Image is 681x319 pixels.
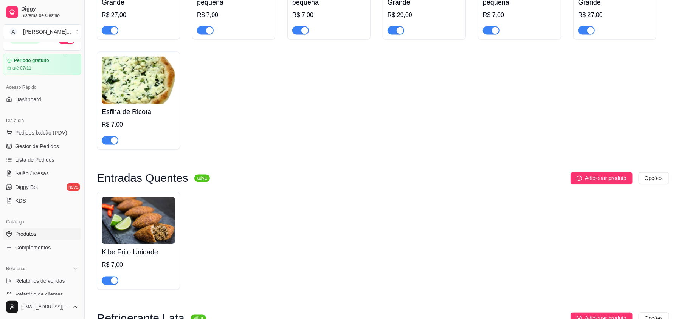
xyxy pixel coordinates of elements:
a: Relatório de clientes [3,288,81,300]
a: Dashboard [3,93,81,105]
div: R$ 27,00 [578,11,652,20]
span: Produtos [15,230,36,238]
span: Relatório de clientes [15,291,63,298]
a: Produtos [3,228,81,240]
span: A [9,28,17,36]
div: R$ 7,00 [102,121,175,130]
button: Adicionar produto [571,172,633,184]
article: Período gratuito [14,58,49,63]
div: Catálogo [3,216,81,228]
span: Diggy [21,6,78,12]
a: Relatórios de vendas [3,275,81,287]
h4: Esfiha de Ricota [102,107,175,118]
span: Dashboard [15,96,41,103]
h4: Kibe Frito Unidade [102,247,175,258]
span: Lista de Pedidos [15,156,54,164]
img: product-image [102,197,175,244]
h3: Entradas Quentes [97,174,188,183]
span: Diggy Bot [15,183,38,191]
span: Relatórios de vendas [15,277,65,285]
div: R$ 7,00 [197,11,270,20]
a: Complementos [3,242,81,254]
a: Salão / Mesas [3,167,81,180]
a: Diggy Botnovo [3,181,81,193]
a: Lista de Pedidos [3,154,81,166]
button: Select a team [3,24,81,39]
div: R$ 7,00 [292,11,366,20]
sup: ativa [194,175,210,182]
span: Adicionar produto [585,174,627,183]
span: Complementos [15,244,51,251]
button: Opções [639,172,669,184]
span: Relatórios [6,266,26,272]
div: Acesso Rápido [3,81,81,93]
div: R$ 7,00 [483,11,556,20]
div: [PERSON_NAME] ... [23,28,71,36]
a: DiggySistema de Gestão [3,3,81,21]
a: Gestor de Pedidos [3,140,81,152]
button: Pedidos balcão (PDV) [3,127,81,139]
span: plus-circle [577,176,582,181]
article: até 07/11 [12,65,31,71]
button: [EMAIL_ADDRESS][DOMAIN_NAME] [3,298,81,316]
span: Opções [645,174,663,183]
span: Salão / Mesas [15,170,49,177]
div: R$ 29,00 [388,11,461,20]
div: R$ 7,00 [102,261,175,270]
a: KDS [3,195,81,207]
span: Pedidos balcão (PDV) [15,129,67,136]
span: Gestor de Pedidos [15,142,59,150]
span: Sistema de Gestão [21,12,78,19]
div: Dia a dia [3,115,81,127]
a: Período gratuitoaté 07/11 [3,54,81,75]
span: [EMAIL_ADDRESS][DOMAIN_NAME] [21,304,69,310]
img: product-image [102,57,175,104]
div: R$ 27,00 [102,11,175,20]
span: KDS [15,197,26,204]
